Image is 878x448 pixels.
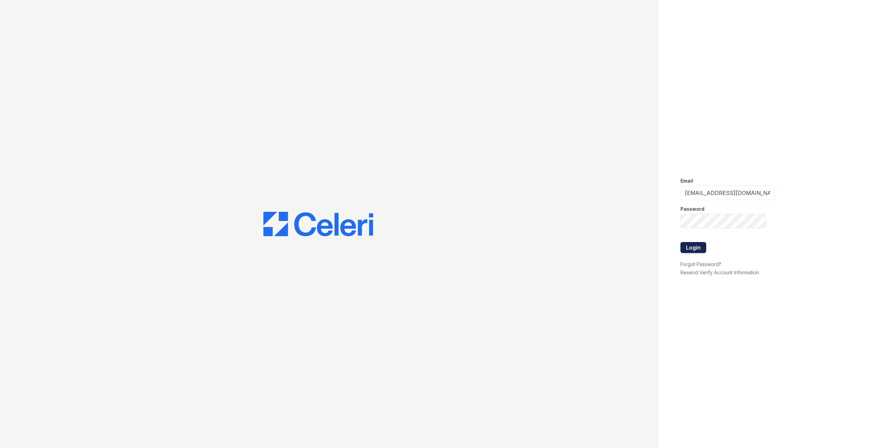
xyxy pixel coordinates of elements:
img: CE_Logo_Blue-a8612792a0a2168367f1c8372b55b34899dd931a85d93a1a3d3e32e68fde9ad4.png [263,212,373,237]
a: Forgot Password? [680,261,721,267]
a: Resend Verify Account Information [680,269,759,275]
label: Password [680,206,704,212]
button: Login [680,242,706,253]
label: Email [680,177,693,184]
